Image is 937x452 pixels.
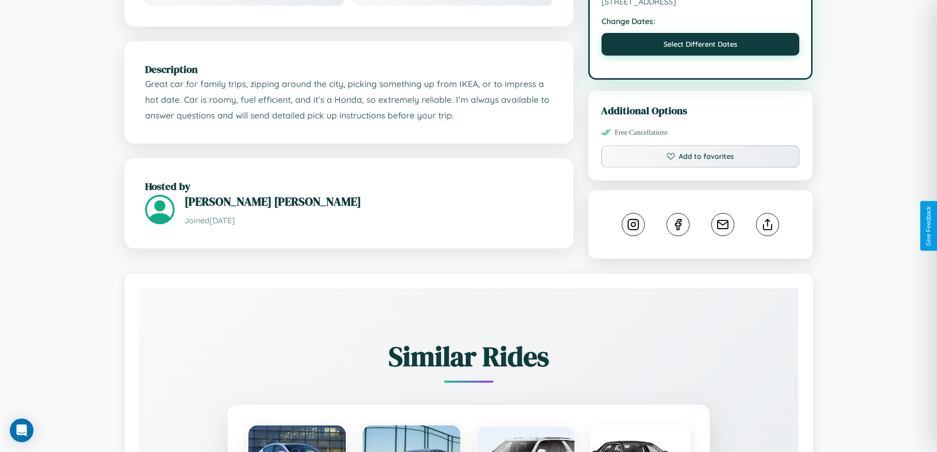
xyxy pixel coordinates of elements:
h2: Description [145,62,553,76]
button: Select Different Dates [602,33,800,56]
div: Give Feedback [925,206,932,246]
span: Free Cancellations [615,128,668,137]
h3: Additional Options [601,103,800,118]
h3: [PERSON_NAME] [PERSON_NAME] [184,193,553,210]
h2: Hosted by [145,179,553,193]
div: Open Intercom Messenger [10,419,33,442]
h2: Similar Rides [174,337,764,375]
p: Joined [DATE] [184,213,553,228]
button: Add to favorites [601,145,800,168]
strong: Change Dates: [602,16,800,26]
p: Great car for family trips, zipping around the city, picking something up from IKEA, or to impres... [145,76,553,123]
